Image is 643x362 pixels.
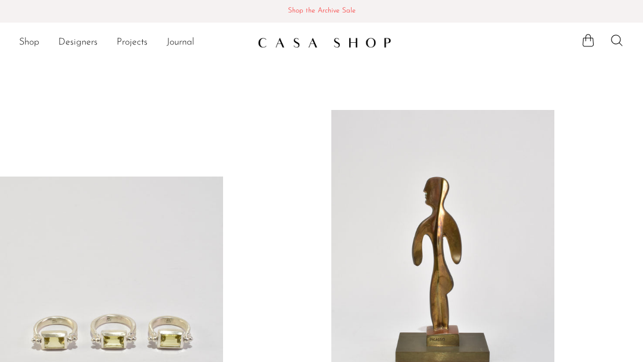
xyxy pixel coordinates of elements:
a: Shop [19,35,39,51]
nav: Desktop navigation [19,33,248,53]
a: Journal [167,35,195,51]
a: Projects [117,35,148,51]
ul: NEW HEADER MENU [19,33,248,53]
a: Designers [58,35,98,51]
span: Shop the Archive Sale [10,5,633,18]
